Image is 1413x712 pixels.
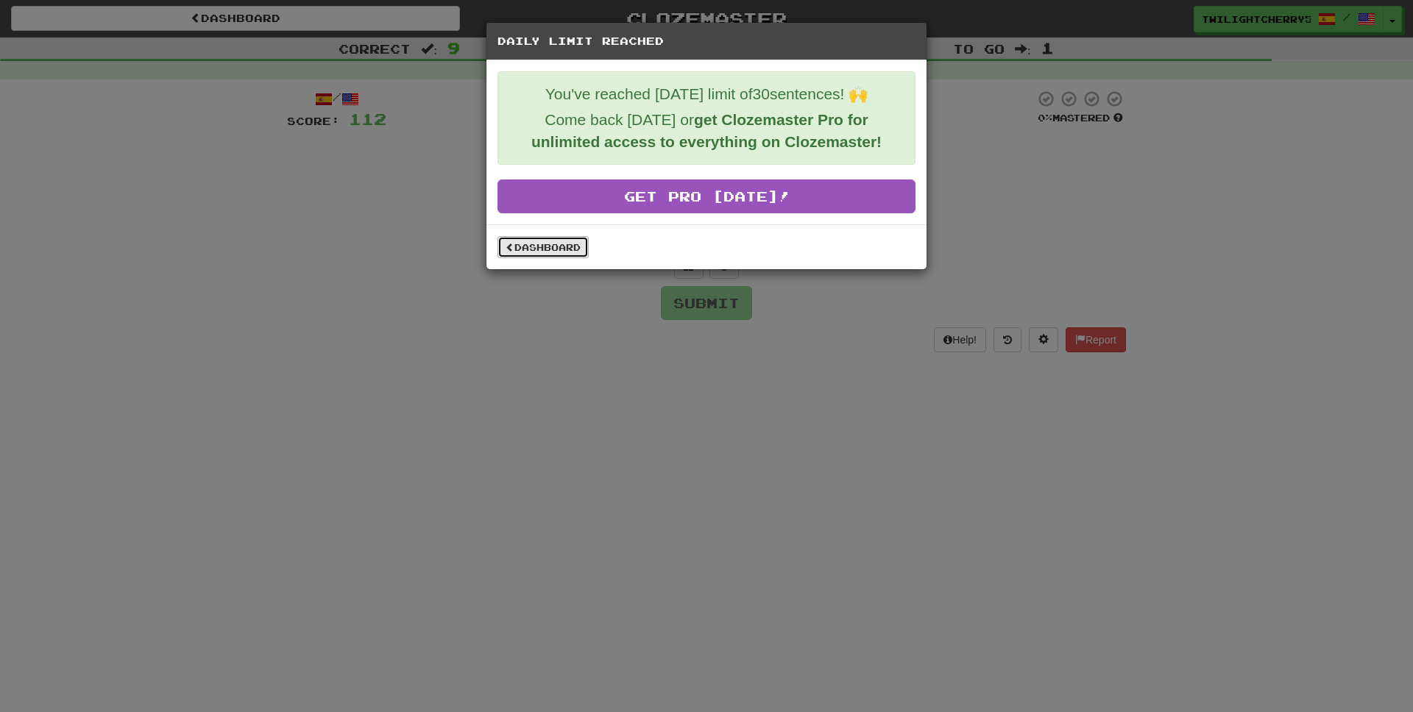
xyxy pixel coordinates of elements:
[509,83,904,105] p: You've reached [DATE] limit of 30 sentences! 🙌
[509,109,904,153] p: Come back [DATE] or
[497,179,916,213] a: Get Pro [DATE]!
[497,34,916,49] h5: Daily Limit Reached
[531,111,882,150] strong: get Clozemaster Pro for unlimited access to everything on Clozemaster!
[497,236,589,258] a: Dashboard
